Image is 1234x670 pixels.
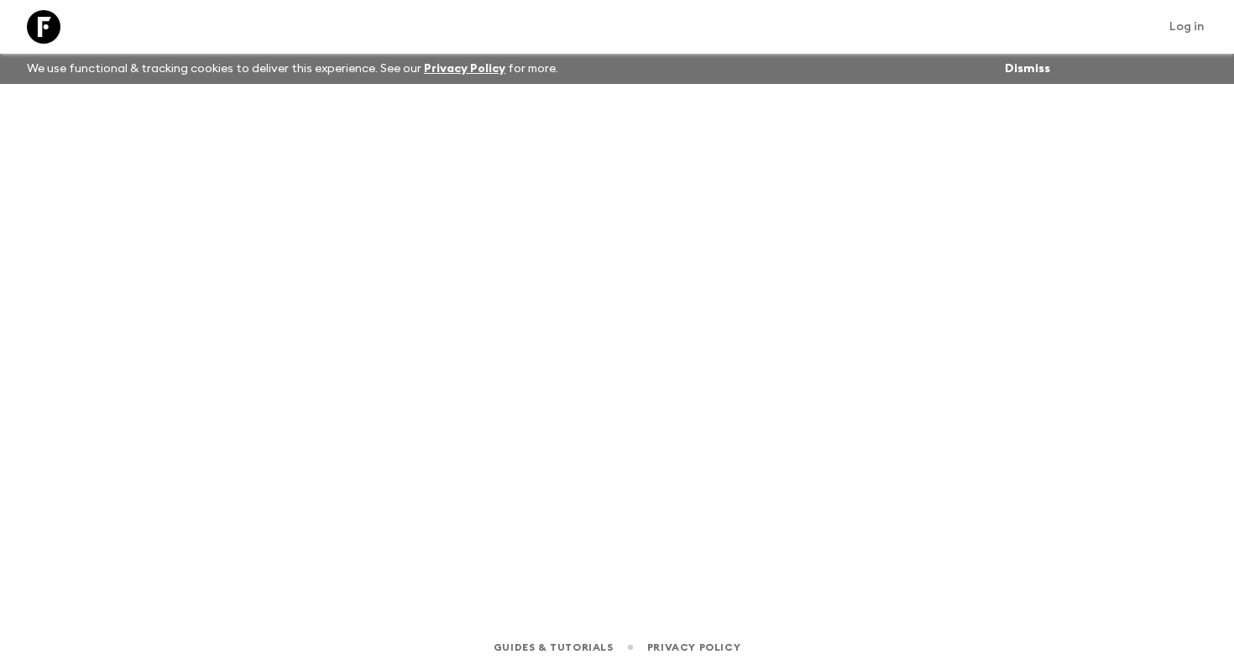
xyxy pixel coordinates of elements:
a: Log in [1160,15,1214,39]
a: Privacy Policy [424,63,505,75]
button: Dismiss [1001,57,1054,81]
p: We use functional & tracking cookies to deliver this experience. See our for more. [20,54,565,84]
a: Privacy Policy [647,638,740,657]
a: Guides & Tutorials [494,638,614,657]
